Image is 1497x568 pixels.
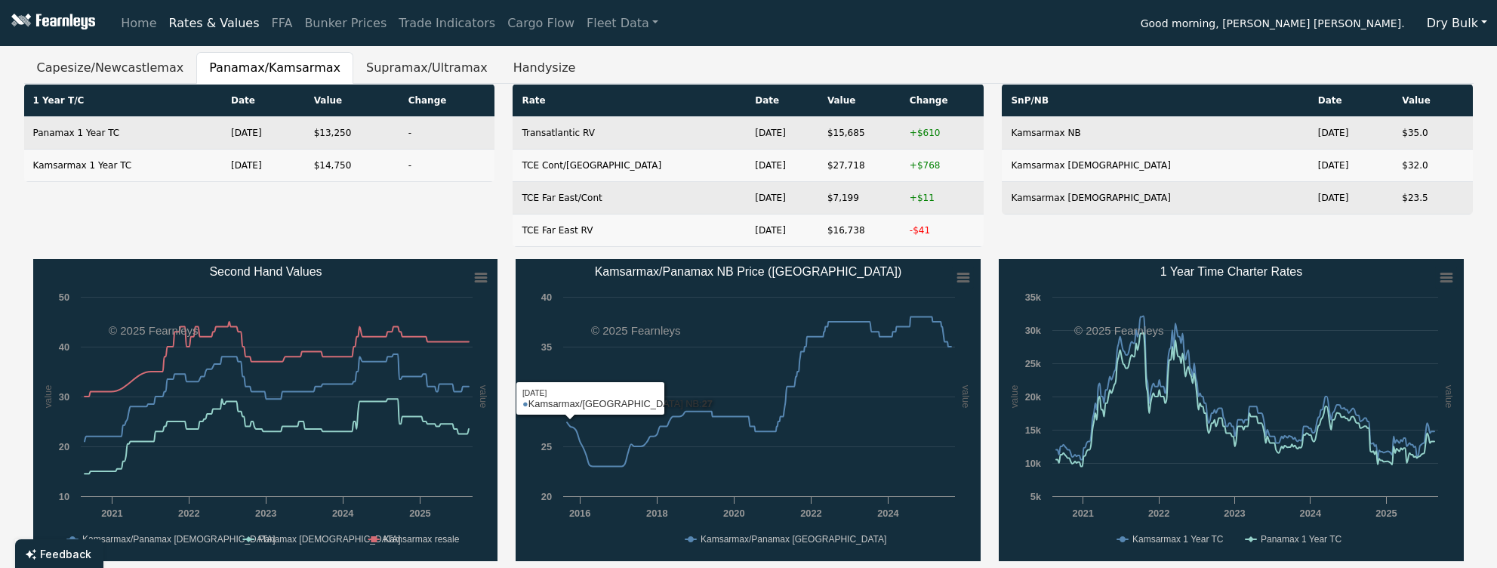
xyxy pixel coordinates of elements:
[1002,182,1308,215] td: Kamsarmax [DEMOGRAPHIC_DATA]
[399,117,495,150] td: -
[818,117,901,150] td: $15,685
[1417,9,1497,38] button: Dry Bulk
[513,215,746,247] td: TCE Far East RV
[8,14,95,32] img: Fearnleys Logo
[901,182,984,215] td: +$11
[746,85,818,117] th: Date
[393,8,501,39] a: Trade Indicators
[24,52,197,84] button: Capesize/Newcastlemax
[115,8,162,39] a: Home
[1443,385,1455,409] text: value
[109,324,199,337] text: © 2025 Fearnleys
[58,341,69,353] text: 40
[541,491,552,502] text: 20
[501,8,581,39] a: Cargo Flow
[82,534,276,545] text: Kamsarmax/Panamax [DEMOGRAPHIC_DATA]
[101,508,122,519] text: 2021
[178,508,199,519] text: 2022
[1002,150,1308,182] td: Kamsarmax [DEMOGRAPHIC_DATA]
[513,117,746,150] td: Transatlantic RV
[1002,85,1308,117] th: SnP/NB
[305,117,399,150] td: $13,250
[258,534,400,545] text: Panamax [DEMOGRAPHIC_DATA]
[255,508,276,519] text: 2023
[478,385,489,409] text: value
[513,182,746,215] td: TCE Far East/Cont
[42,385,53,409] text: value
[1002,117,1308,150] td: Kamsarmax NB
[1393,182,1473,215] td: $23.5
[569,508,590,519] text: 2016
[1160,265,1303,278] text: 1 Year Time Charter Rates
[209,265,322,278] text: Second Hand Values
[24,85,223,117] th: 1 Year T/C
[266,8,299,39] a: FFA
[399,150,495,182] td: -
[701,534,886,545] text: Kamsarmax/Panamax [GEOGRAPHIC_DATA]
[818,85,901,117] th: Value
[818,215,901,247] td: $16,738
[818,150,901,182] td: $27,718
[383,534,459,545] text: Kamsarmax resale
[353,52,501,84] button: Supramax/Ultramax
[513,85,746,117] th: Rate
[1393,150,1473,182] td: $32.0
[591,324,681,337] text: © 2025 Fearnleys
[746,182,818,215] td: [DATE]
[999,259,1464,561] svg: 1 Year Time Charter Rates
[331,508,353,519] text: 2024
[1025,424,1042,436] text: 15k
[541,441,552,452] text: 25
[58,391,69,403] text: 30
[1224,508,1246,519] text: 2023
[901,117,984,150] td: +$610
[24,150,223,182] td: Kamsarmax 1 Year TC
[1309,150,1393,182] td: [DATE]
[541,391,552,403] text: 30
[541,292,552,303] text: 40
[1300,508,1322,519] text: 2024
[24,117,223,150] td: Panamax 1 Year TC
[58,441,69,452] text: 20
[1141,12,1405,38] span: Good morning, [PERSON_NAME] [PERSON_NAME].
[196,52,353,84] button: Panamax/Kamsarmax
[818,182,901,215] td: $7,199
[1025,325,1042,336] text: 30k
[581,8,664,39] a: Fleet Data
[1132,534,1224,545] text: Kamsarmax 1 Year TC
[746,215,818,247] td: [DATE]
[541,341,552,353] text: 35
[163,8,266,39] a: Rates & Values
[1309,182,1393,215] td: [DATE]
[1074,324,1164,337] text: © 2025 Fearnleys
[1309,117,1393,150] td: [DATE]
[724,508,745,519] text: 2020
[33,259,498,561] svg: Second Hand Values
[746,117,818,150] td: [DATE]
[525,385,536,409] text: value
[1261,534,1342,545] text: Panamax 1 Year TC
[58,292,69,303] text: 50
[647,508,668,519] text: 2018
[1025,391,1042,403] text: 20k
[1025,292,1042,303] text: 35k
[513,150,746,182] td: TCE Cont/[GEOGRAPHIC_DATA]
[1025,458,1042,469] text: 10k
[960,385,972,409] text: value
[801,508,822,519] text: 2022
[901,150,984,182] td: +$768
[595,265,902,279] text: Kamsarmax/Panamax NB Price ([GEOGRAPHIC_DATA])
[901,85,984,117] th: Change
[298,8,393,39] a: Bunker Prices
[878,508,900,519] text: 2024
[1393,117,1473,150] td: $35.0
[222,85,305,117] th: Date
[1148,508,1169,519] text: 2022
[222,117,305,150] td: [DATE]
[399,85,495,117] th: Change
[1309,85,1393,117] th: Date
[1393,85,1473,117] th: Value
[409,508,430,519] text: 2025
[901,215,984,247] td: -$41
[1073,508,1094,519] text: 2021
